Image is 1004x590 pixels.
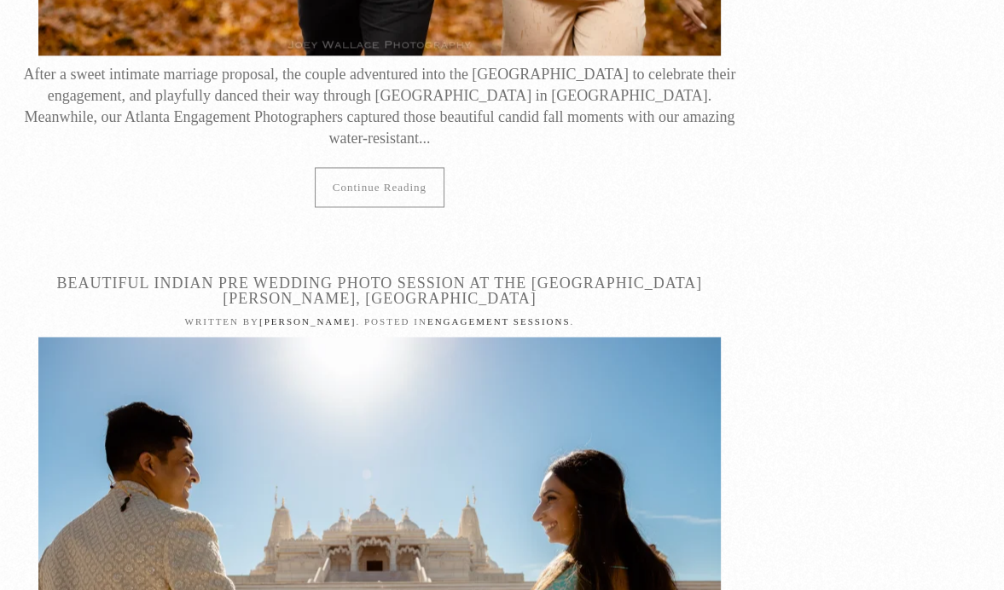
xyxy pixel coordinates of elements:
div: After a sweet intimate marriage proposal, the couple adventured into the [GEOGRAPHIC_DATA] to cel... [17,64,742,150]
a: Engagement Sessions [427,316,571,327]
a: Beautiful Indian Pre Wedding Photo Session at the BAPS Shri Swaminarayan Mandir, Atlanta [38,554,721,571]
a: Continue reading [315,167,444,207]
a: [PERSON_NAME] [259,316,356,327]
p: Written by . Posted in . [17,315,742,329]
a: Beautiful Indian Pre Wedding Photo Session at the [GEOGRAPHIC_DATA][PERSON_NAME], [GEOGRAPHIC_DATA] [57,275,703,307]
